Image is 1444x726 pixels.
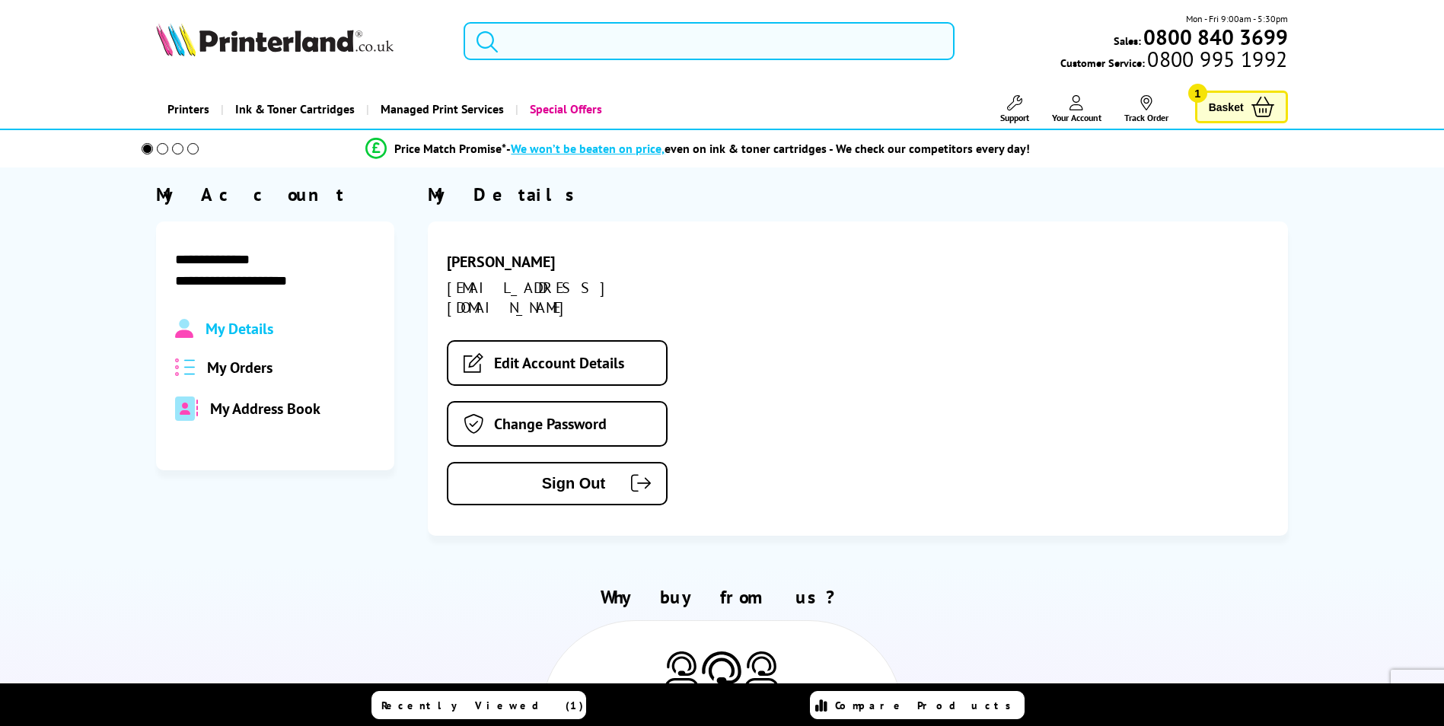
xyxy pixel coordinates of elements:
img: Printerland Logo [156,23,394,56]
span: My Address Book [210,399,320,419]
span: Your Account [1052,112,1101,123]
span: Price Match Promise* [394,141,506,156]
a: Track Order [1124,95,1168,123]
img: Printer Experts [744,651,779,690]
div: My Details [428,183,1288,206]
div: [EMAIL_ADDRESS][DOMAIN_NAME] [447,278,718,317]
span: 0800 995 1992 [1145,52,1287,66]
a: Managed Print Services [366,90,515,129]
img: address-book-duotone-solid.svg [175,396,198,421]
span: Mon - Fri 9:00am - 5:30pm [1186,11,1288,26]
a: Special Offers [515,90,614,129]
a: Support [1000,95,1029,123]
span: My Details [206,319,273,339]
a: Your Account [1052,95,1101,123]
a: Basket 1 [1195,91,1288,123]
b: 0800 840 3699 [1143,23,1288,51]
a: Ink & Toner Cartridges [221,90,366,129]
div: - even on ink & toner cartridges - We check our competitors every day! [506,141,1030,156]
a: Edit Account Details [447,340,668,386]
a: Compare Products [810,691,1025,719]
a: Change Password [447,401,668,447]
div: [PERSON_NAME] [447,252,718,272]
span: Basket [1209,97,1244,117]
span: My Orders [207,358,273,377]
button: Sign Out [447,462,668,505]
span: Sign Out [471,475,605,492]
div: My Account [156,183,394,206]
span: Compare Products [835,699,1019,712]
a: 0800 840 3699 [1141,30,1288,44]
a: Recently Viewed (1) [371,691,586,719]
h2: Why buy from us? [156,585,1287,609]
span: Sales: [1114,33,1141,48]
span: Customer Service: [1060,52,1287,70]
span: We won’t be beaten on price, [511,141,665,156]
span: Support [1000,112,1029,123]
span: Recently Viewed (1) [381,699,584,712]
img: all-order.svg [175,358,195,376]
img: Printer Experts [665,651,699,690]
span: 1 [1188,84,1207,103]
span: Ink & Toner Cartridges [235,90,355,129]
a: Printerland Logo [156,23,445,59]
li: modal_Promise [121,135,1276,162]
img: Printer Experts [699,651,744,704]
img: Profile.svg [175,319,193,339]
a: Printers [156,90,221,129]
